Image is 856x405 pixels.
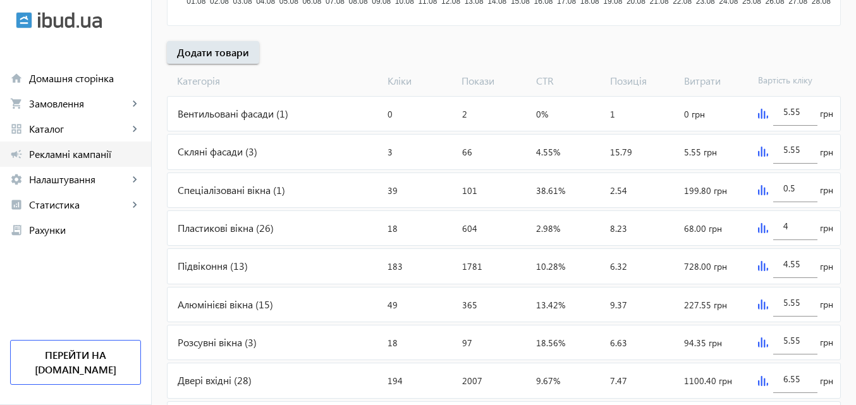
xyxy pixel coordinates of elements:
[684,146,717,158] span: 5.55 грн
[820,298,833,311] span: грн
[128,123,141,135] mat-icon: keyboard_arrow_right
[167,41,259,64] button: Додати товари
[388,375,403,387] span: 194
[29,173,128,186] span: Налаштування
[10,198,23,211] mat-icon: analytics
[758,109,768,119] img: graph.svg
[10,72,23,85] mat-icon: home
[388,260,403,272] span: 183
[610,375,627,387] span: 7.47
[462,260,482,272] span: 1781
[610,108,615,120] span: 1
[168,135,382,169] div: Скляні фасади (3)
[536,184,565,196] span: 38.61%
[820,260,833,273] span: грн
[128,198,141,211] mat-icon: keyboard_arrow_right
[462,375,482,387] span: 2007
[382,74,456,88] span: Кліки
[388,337,398,349] span: 18
[10,173,23,186] mat-icon: settings
[168,325,382,360] div: Розсувні вікна (3)
[610,299,627,311] span: 9.37
[536,375,560,387] span: 9.67%
[168,211,382,245] div: Пластикові вікна (26)
[388,184,398,196] span: 39
[758,337,768,348] img: graph.svg
[684,260,727,272] span: 728.00 грн
[758,185,768,195] img: graph.svg
[29,198,128,211] span: Статистика
[10,97,23,110] mat-icon: shopping_cart
[536,146,560,158] span: 4.55%
[684,222,722,234] span: 68.00 грн
[820,222,833,234] span: грн
[684,299,727,311] span: 227.55 грн
[168,249,382,283] div: Підвіконня (13)
[10,224,23,236] mat-icon: receipt_long
[388,222,398,234] span: 18
[610,184,627,196] span: 2.54
[168,363,382,397] div: Двері вхідні (28)
[605,74,679,88] span: Позиція
[610,146,632,158] span: 15.79
[820,336,833,349] span: грн
[388,146,393,158] span: 3
[168,173,382,207] div: Спеціалізовані вікна (1)
[177,45,249,59] span: Додати товари
[10,123,23,135] mat-icon: grid_view
[462,222,477,234] span: 604
[753,74,827,88] span: Вартість кліку
[531,74,605,88] span: CTR
[388,299,398,311] span: 49
[29,148,141,160] span: Рекламні кампанії
[684,337,722,349] span: 94.35 грн
[388,108,393,120] span: 0
[536,337,565,349] span: 18.56%
[10,340,141,385] a: Перейти на [DOMAIN_NAME]
[684,184,727,196] span: 199.80 грн
[610,337,627,349] span: 6.63
[758,376,768,386] img: graph.svg
[536,299,565,311] span: 13.42%
[536,260,565,272] span: 10.28%
[462,146,472,158] span: 66
[536,108,548,120] span: 0%
[16,12,32,28] img: ibud.svg
[38,12,102,28] img: ibud_text.svg
[684,375,732,387] span: 1100.40 грн
[29,72,141,85] span: Домашня сторінка
[10,148,23,160] mat-icon: campaign
[29,97,128,110] span: Замовлення
[820,146,833,159] span: грн
[462,299,477,311] span: 365
[29,123,128,135] span: Каталог
[610,222,627,234] span: 8.23
[168,287,382,322] div: Алюмінієві вікна (15)
[820,107,833,120] span: грн
[128,97,141,110] mat-icon: keyboard_arrow_right
[29,224,141,236] span: Рахунки
[758,261,768,271] img: graph.svg
[610,260,627,272] span: 6.32
[820,375,833,387] span: грн
[684,108,705,120] span: 0 грн
[462,108,467,120] span: 2
[462,184,477,196] span: 101
[167,74,382,88] span: Категорія
[456,74,530,88] span: Покази
[758,299,768,310] img: graph.svg
[820,184,833,196] span: грн
[128,173,141,186] mat-icon: keyboard_arrow_right
[679,74,753,88] span: Витрати
[462,337,472,349] span: 97
[536,222,560,234] span: 2.98%
[758,147,768,157] img: graph.svg
[758,223,768,233] img: graph.svg
[168,97,382,131] div: Вентильовані фасади (1)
